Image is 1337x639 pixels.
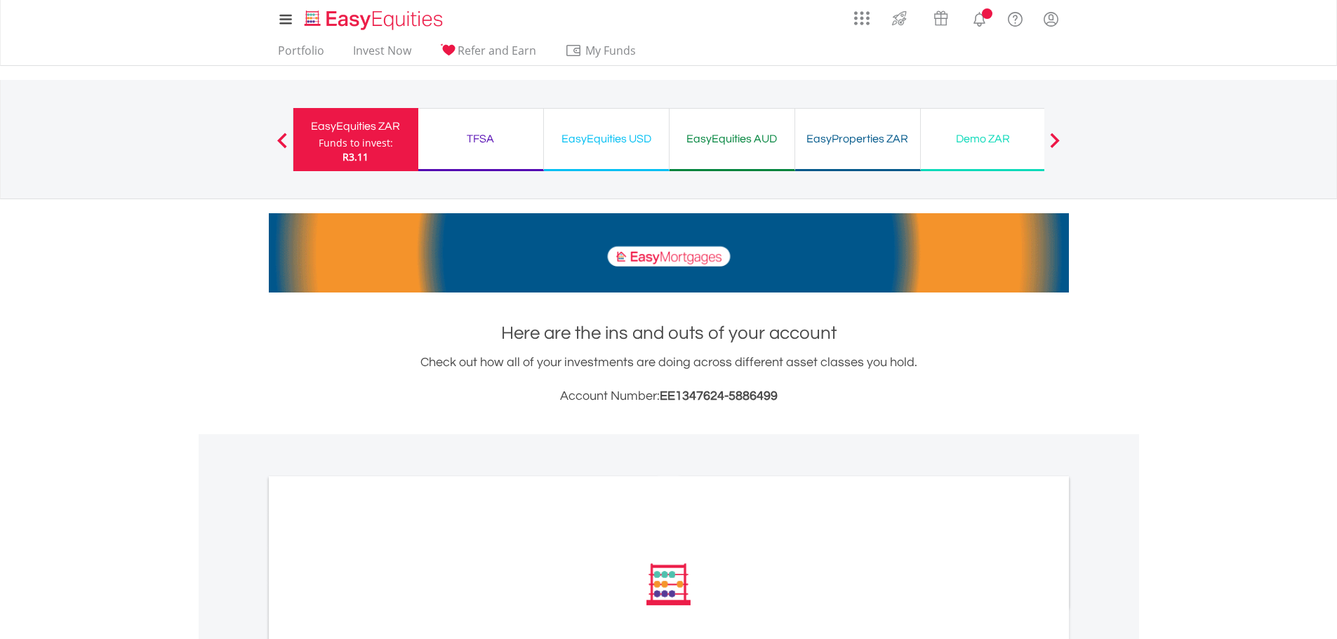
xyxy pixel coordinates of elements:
img: EasyEquities_Logo.png [302,8,448,32]
button: Next [1041,140,1069,154]
span: R3.11 [342,150,368,163]
button: Previous [268,140,296,154]
div: EasyEquities ZAR [302,116,410,136]
div: EasyEquities AUD [678,129,786,149]
a: FAQ's and Support [997,4,1033,32]
div: EasyEquities USD [552,129,660,149]
div: Demo ZAR [929,129,1037,149]
a: Portfolio [272,43,330,65]
span: EE1347624-5886499 [660,389,778,403]
div: TFSA [427,129,535,149]
img: vouchers-v2.svg [929,7,952,29]
a: Refer and Earn [434,43,542,65]
span: Refer and Earn [458,43,536,58]
div: EasyProperties ZAR [804,129,912,149]
span: My Funds [565,41,657,60]
img: thrive-v2.svg [888,7,911,29]
img: grid-menu-icon.svg [854,11,870,26]
img: EasyMortage Promotion Banner [269,213,1069,292]
div: Funds to invest: [319,136,393,150]
h1: Here are the ins and outs of your account [269,321,1069,346]
a: Vouchers [920,4,962,29]
h3: Account Number: [269,386,1069,406]
div: Check out how all of your investments are doing across different asset classes you hold. [269,353,1069,406]
a: AppsGrid [845,4,879,26]
a: Notifications [962,4,997,32]
a: Home page [299,4,448,32]
a: Invest Now [347,43,417,65]
a: My Profile [1033,4,1069,34]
